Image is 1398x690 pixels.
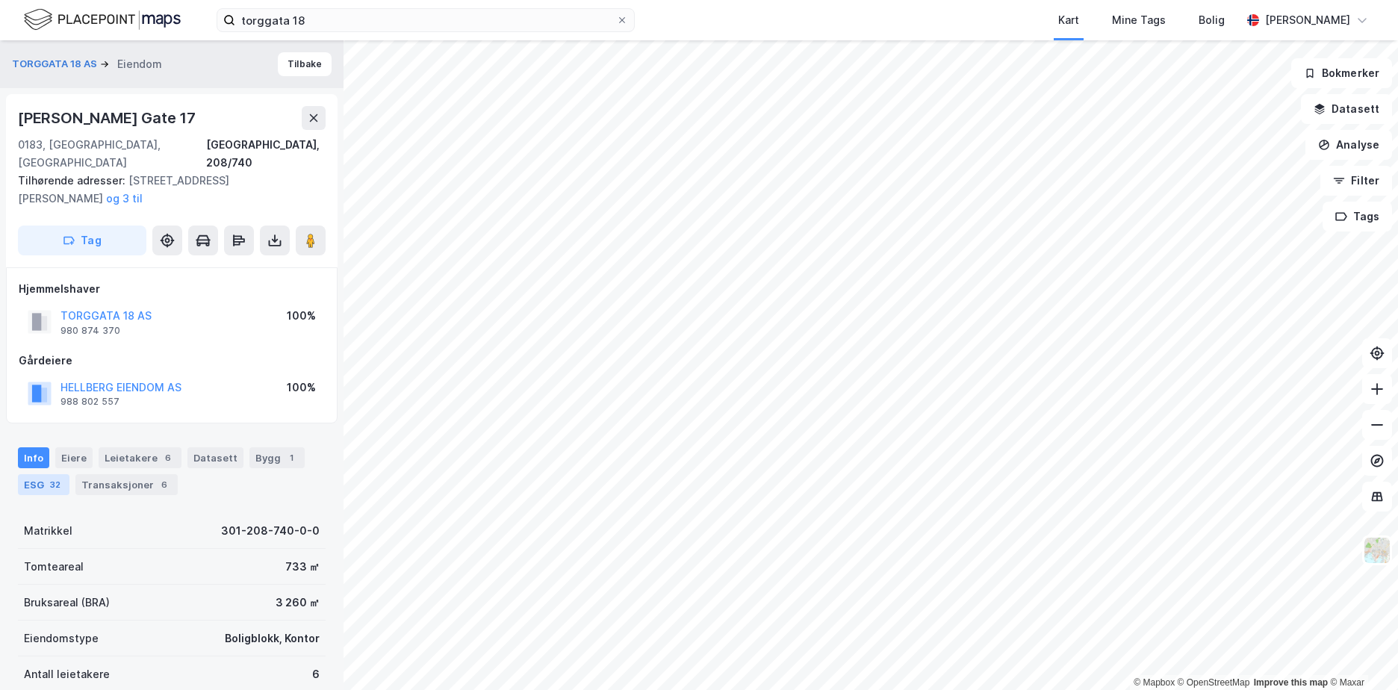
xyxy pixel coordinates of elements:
[1112,11,1166,29] div: Mine Tags
[221,522,320,540] div: 301-208-740-0-0
[206,136,326,172] div: [GEOGRAPHIC_DATA], 208/740
[117,55,162,73] div: Eiendom
[18,474,69,495] div: ESG
[287,307,316,325] div: 100%
[1254,677,1328,688] a: Improve this map
[18,136,206,172] div: 0183, [GEOGRAPHIC_DATA], [GEOGRAPHIC_DATA]
[18,174,128,187] span: Tilhørende adresser:
[312,665,320,683] div: 6
[24,522,72,540] div: Matrikkel
[235,9,616,31] input: Søk på adresse, matrikkel, gårdeiere, leietakere eller personer
[18,226,146,255] button: Tag
[1058,11,1079,29] div: Kart
[60,325,120,337] div: 980 874 370
[1134,677,1175,688] a: Mapbox
[1301,94,1392,124] button: Datasett
[18,447,49,468] div: Info
[157,477,172,492] div: 6
[1265,11,1350,29] div: [PERSON_NAME]
[1305,130,1392,160] button: Analyse
[249,447,305,468] div: Bygg
[55,447,93,468] div: Eiere
[24,7,181,33] img: logo.f888ab2527a4732fd821a326f86c7f29.svg
[284,450,299,465] div: 1
[24,630,99,647] div: Eiendomstype
[1178,677,1250,688] a: OpenStreetMap
[285,558,320,576] div: 733 ㎡
[99,447,181,468] div: Leietakere
[161,450,175,465] div: 6
[18,106,199,130] div: [PERSON_NAME] Gate 17
[187,447,243,468] div: Datasett
[1323,202,1392,231] button: Tags
[1291,58,1392,88] button: Bokmerker
[24,558,84,576] div: Tomteareal
[1323,618,1398,690] iframe: Chat Widget
[278,52,332,76] button: Tilbake
[225,630,320,647] div: Boligblokk, Kontor
[60,396,119,408] div: 988 802 557
[19,280,325,298] div: Hjemmelshaver
[287,379,316,397] div: 100%
[75,474,178,495] div: Transaksjoner
[276,594,320,612] div: 3 260 ㎡
[1323,618,1398,690] div: Kontrollprogram for chat
[12,57,100,72] button: TORGGATA 18 AS
[1199,11,1225,29] div: Bolig
[1363,536,1391,565] img: Z
[1320,166,1392,196] button: Filter
[24,594,110,612] div: Bruksareal (BRA)
[19,352,325,370] div: Gårdeiere
[18,172,314,208] div: [STREET_ADDRESS][PERSON_NAME]
[47,477,63,492] div: 32
[24,665,110,683] div: Antall leietakere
